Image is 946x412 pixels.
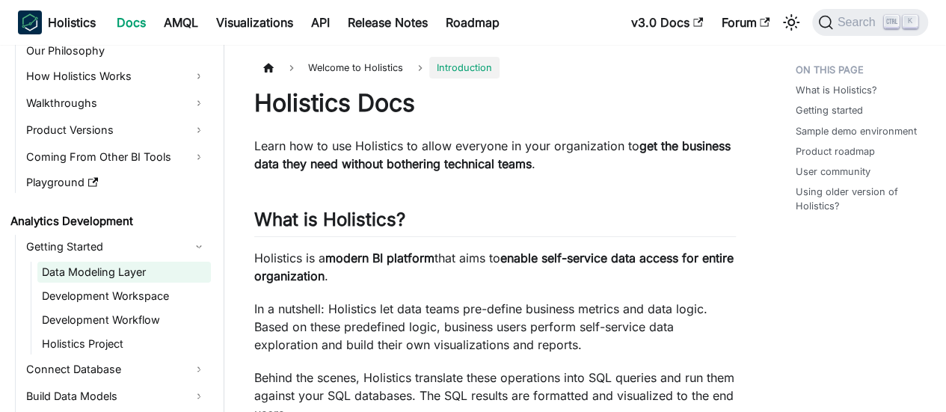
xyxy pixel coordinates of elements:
a: Product roadmap [796,144,875,159]
kbd: K [903,15,918,28]
nav: Breadcrumbs [254,57,736,79]
a: Build Data Models [22,384,211,408]
a: v3.0 Docs [622,10,712,34]
a: Using older version of Holistics? [796,185,922,213]
span: Introduction [429,57,500,79]
strong: modern BI platform [325,250,434,265]
a: Data Modeling Layer [37,262,211,283]
a: Getting Started [22,235,211,259]
button: Switch between dark and light mode (currently light mode) [779,10,803,34]
p: Learn how to use Holistics to allow everyone in your organization to . [254,137,736,173]
a: User community [796,165,870,179]
b: Holistics [48,13,96,31]
a: Development Workspace [37,286,211,307]
button: Search (Ctrl+K) [812,9,928,36]
img: Holistics [18,10,42,34]
a: Release Notes [339,10,437,34]
a: API [302,10,339,34]
a: Coming From Other BI Tools [22,145,211,169]
span: Search [833,16,885,29]
h2: What is Holistics? [254,209,736,237]
a: Playground [22,172,211,193]
a: Walkthroughs [22,91,211,115]
a: Roadmap [437,10,509,34]
p: Holistics is a that aims to . [254,249,736,285]
a: HolisticsHolistics [18,10,96,34]
a: What is Holistics? [796,83,877,97]
a: Getting started [796,103,863,117]
span: Welcome to Holistics [301,57,411,79]
a: Our Philosophy [22,40,211,61]
a: Product Versions [22,118,211,142]
a: Visualizations [207,10,302,34]
p: In a nutshell: Holistics let data teams pre-define business metrics and data logic. Based on thes... [254,300,736,354]
a: Forum [712,10,778,34]
h1: Holistics Docs [254,88,736,118]
a: Development Workflow [37,310,211,330]
a: Analytics Development [6,211,211,232]
a: Holistics Project [37,333,211,354]
a: Home page [254,57,283,79]
a: Connect Database [22,357,211,381]
a: AMQL [155,10,207,34]
a: How Holistics Works [22,64,211,88]
a: Sample demo environment [796,124,917,138]
a: Docs [108,10,155,34]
